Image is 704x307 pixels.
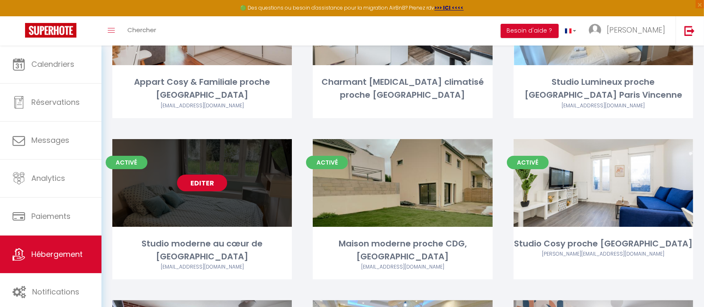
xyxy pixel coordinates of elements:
span: [PERSON_NAME] [607,25,665,35]
span: Analytics [31,173,65,183]
span: Chercher [127,25,156,34]
img: ... [589,24,601,36]
div: Studio moderne au cœur de [GEOGRAPHIC_DATA] [112,237,292,264]
div: Studio Lumineux proche [GEOGRAPHIC_DATA] Paris Vincenne [514,76,693,102]
span: Activé [106,156,147,169]
span: Activé [306,156,348,169]
div: Maison moderne proche CDG, [GEOGRAPHIC_DATA] [313,237,492,264]
span: Paiements [31,211,71,221]
div: Airbnb [112,102,292,110]
span: Réservations [31,97,80,107]
img: logout [684,25,695,36]
span: Hébergement [31,249,83,259]
span: Messages [31,135,69,145]
div: Airbnb [112,263,292,271]
a: >>> ICI <<<< [435,4,464,11]
div: Studio Cosy proche [GEOGRAPHIC_DATA] [514,237,693,250]
a: ... [PERSON_NAME] [582,16,676,46]
div: Charmant [MEDICAL_DATA] climatisé proche [GEOGRAPHIC_DATA] [313,76,492,102]
a: Editer [177,175,227,191]
div: Airbnb [313,263,492,271]
a: Chercher [121,16,162,46]
div: Airbnb [514,102,693,110]
button: Besoin d'aide ? [501,24,559,38]
div: Airbnb [514,250,693,258]
span: Notifications [32,287,79,297]
img: Super Booking [25,23,76,38]
div: Appart Cosy & Familiale proche [GEOGRAPHIC_DATA] [112,76,292,102]
span: Calendriers [31,59,74,69]
span: Activé [507,156,549,169]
